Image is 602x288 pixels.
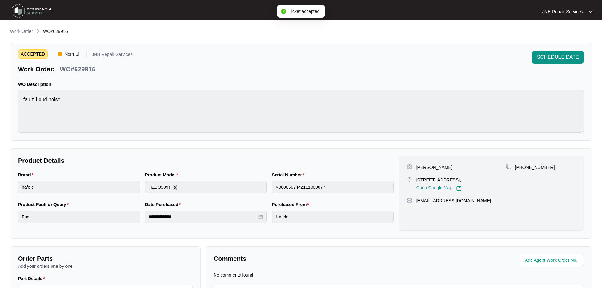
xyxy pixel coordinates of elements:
input: Serial Number [272,181,394,193]
span: WO#629916 [43,29,68,34]
p: Comments [214,254,394,263]
p: [EMAIL_ADDRESS][DOMAIN_NAME] [416,198,491,204]
textarea: fault: Loud noise [18,90,584,133]
p: No comments found [214,272,253,278]
label: Date Purchased [145,201,183,208]
img: dropdown arrow [589,10,593,13]
p: JNB Repair Services [542,9,583,15]
p: Add your orders one by one [18,263,193,269]
label: Product Fault or Query [18,201,71,208]
span: Normal [62,49,81,59]
img: map-pin [407,198,412,203]
input: Purchased From [272,211,394,223]
p: Work Order [10,28,33,34]
input: Date Purchased [149,213,258,220]
p: WO#629916 [60,65,95,74]
img: Link-External [456,186,462,191]
span: Ticket accepted! [289,9,321,14]
label: Brand [18,172,36,178]
img: map-pin [506,164,511,170]
span: SCHEDULE DATE [537,53,579,61]
img: Vercel Logo [58,52,62,56]
p: Product Details [18,156,394,165]
input: Brand [18,181,140,193]
a: Work Order [9,28,34,35]
p: WO Description: [18,81,584,88]
p: [PERSON_NAME] [416,164,453,170]
img: map-pin [407,177,412,182]
img: user-pin [407,164,412,170]
p: Order Parts [18,254,193,263]
img: chevron-right [35,28,40,34]
label: Part Details [18,275,47,282]
input: Product Fault or Query [18,211,140,223]
label: Serial Number [272,172,307,178]
p: [PHONE_NUMBER] [515,164,555,170]
a: Open Google Map [416,186,462,191]
input: Product Model [145,181,267,193]
label: Purchased From [272,201,312,208]
input: Add Agent Work Order No. [525,257,580,264]
label: Product Model [145,172,181,178]
p: Work Order: [18,65,55,74]
p: JNB Repair Services [92,52,132,59]
button: SCHEDULE DATE [532,51,584,64]
span: check-circle [281,9,286,14]
p: [STREET_ADDRESS], [416,177,462,183]
span: ACCEPTED [18,49,48,59]
img: residentia service logo [9,2,54,21]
